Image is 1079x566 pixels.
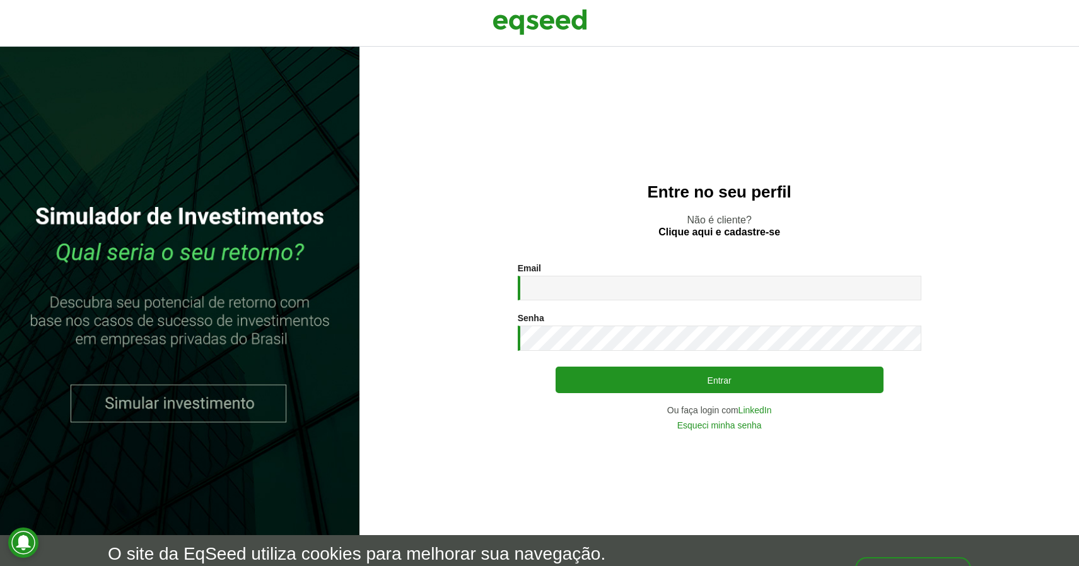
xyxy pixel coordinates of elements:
[108,545,605,564] h5: O site da EqSeed utiliza cookies para melhorar sua navegação.
[518,406,921,415] div: Ou faça login com
[518,314,544,322] label: Senha
[385,183,1054,201] h2: Entre no seu perfil
[677,421,762,430] a: Esqueci minha senha
[518,264,541,273] label: Email
[738,406,772,415] a: LinkedIn
[385,214,1054,238] p: Não é cliente?
[556,367,884,393] button: Entrar
[493,6,587,38] img: EqSeed Logo
[658,227,780,237] a: Clique aqui e cadastre-se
